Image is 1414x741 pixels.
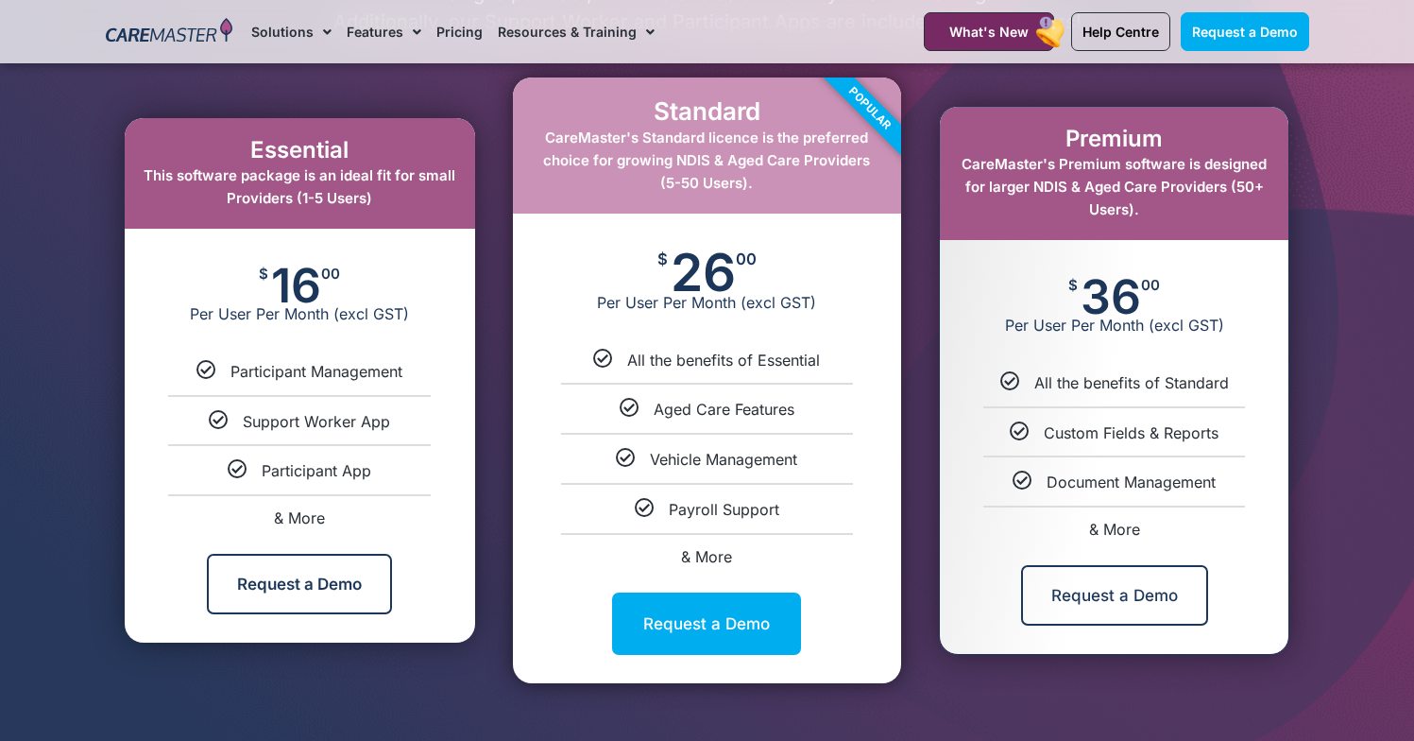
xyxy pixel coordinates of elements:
span: CareMaster's Premium software is designed for larger NDIS & Aged Care Providers (50+ Users). [962,155,1267,218]
span: 00 [736,251,757,267]
a: Request a Demo [1021,565,1208,626]
span: Aged Care Features [654,400,794,419]
span: All the benefits of Essential [627,351,820,370]
span: 26 [671,251,736,293]
span: Support Worker App [243,412,390,431]
h2: Premium [959,126,1269,153]
span: & More [1089,520,1140,539]
a: Request a Demo [612,593,801,655]
span: $ [657,251,668,267]
span: CareMaster's Standard licence is the preferred choice for growing NDIS & Aged Care Providers (5-5... [543,129,870,192]
span: What's New [949,24,1029,40]
span: Payroll Support [669,500,779,519]
span: Request a Demo [1192,24,1298,40]
span: This software package is an ideal fit for small Providers (1-5 Users) [144,166,455,207]
span: Participant App [262,461,371,480]
span: Participant Management [230,362,402,381]
a: Request a Demo [1181,12,1309,51]
span: $ [259,267,268,281]
div: Popular [762,1,978,216]
span: Help Centre [1082,24,1159,40]
span: Document Management [1047,473,1216,491]
h2: Essential [144,137,456,164]
span: Per User Per Month (excl GST) [513,293,901,312]
span: 00 [321,267,340,281]
a: Request a Demo [207,554,392,614]
span: Vehicle Management [650,450,797,469]
span: & More [274,508,325,527]
span: Per User Per Month (excl GST) [940,316,1288,335]
span: 16 [271,267,321,304]
img: CareMaster Logo [106,18,233,46]
span: 00 [1141,278,1160,292]
span: Per User Per Month (excl GST) [125,304,475,323]
h2: Standard [532,96,882,126]
span: & More [681,547,732,566]
span: Custom Fields & Reports [1044,423,1218,442]
a: What's New [924,12,1054,51]
span: $ [1068,278,1078,292]
span: 36 [1081,278,1141,316]
span: All the benefits of Standard [1034,373,1229,392]
a: Help Centre [1071,12,1170,51]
